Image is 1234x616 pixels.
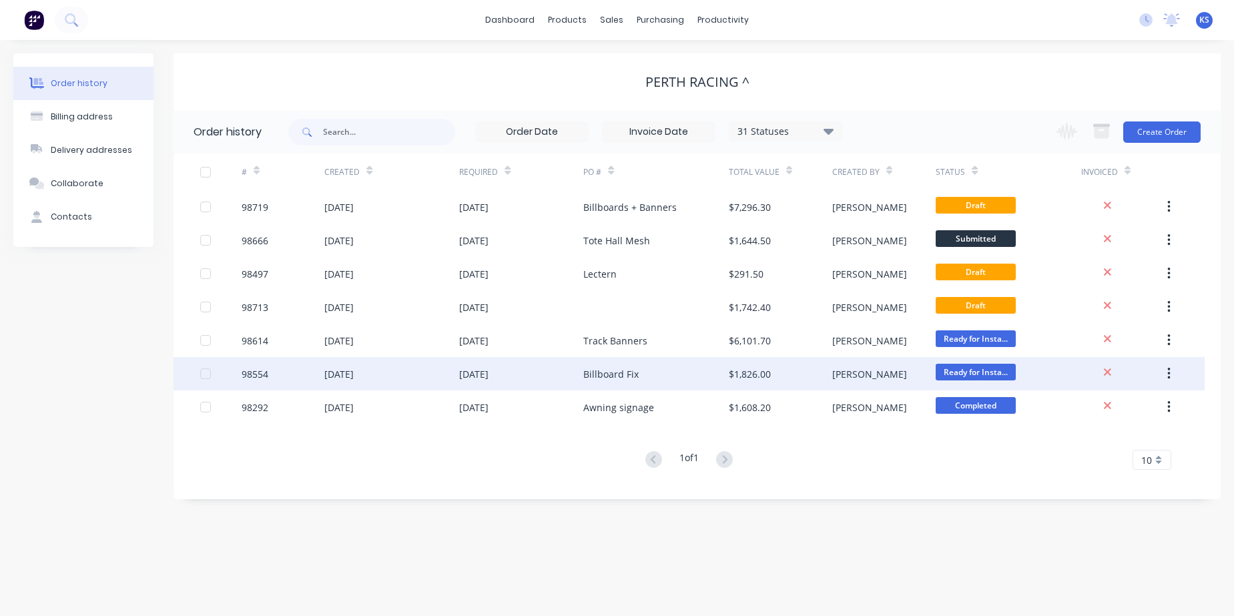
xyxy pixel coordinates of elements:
a: dashboard [479,10,541,30]
button: Collaborate [13,167,153,200]
div: Required [459,166,498,178]
div: 98554 [242,367,268,381]
span: KS [1199,14,1209,26]
div: [PERSON_NAME] [832,234,907,248]
span: Ready for Insta... [936,364,1016,380]
input: Order Date [476,122,588,142]
div: 98713 [242,300,268,314]
div: $1,826.00 [729,367,771,381]
div: 98719 [242,200,268,214]
div: [PERSON_NAME] [832,267,907,281]
span: 10 [1141,453,1152,467]
div: [DATE] [324,267,354,281]
div: [PERSON_NAME] [832,200,907,214]
div: 98497 [242,267,268,281]
span: Ready for Insta... [936,330,1016,347]
div: [PERSON_NAME] [832,300,907,314]
div: 98292 [242,400,268,414]
div: Order history [194,124,262,140]
div: Collaborate [51,178,103,190]
div: productivity [691,10,755,30]
div: Status [936,153,1081,190]
div: Invoiced [1081,153,1164,190]
div: # [242,153,324,190]
div: [DATE] [324,300,354,314]
div: PO # [583,153,728,190]
div: [DATE] [324,334,354,348]
button: Billing address [13,100,153,133]
div: Track Banners [583,334,647,348]
div: sales [593,10,630,30]
div: Total Value [729,166,780,178]
div: Billboards + Banners [583,200,677,214]
div: Awning signage [583,400,654,414]
div: purchasing [630,10,691,30]
div: Total Value [729,153,832,190]
img: Factory [24,10,44,30]
div: $1,644.50 [729,234,771,248]
div: [PERSON_NAME] [832,367,907,381]
div: [DATE] [459,334,489,348]
div: Billing address [51,111,113,123]
div: Perth Racing ^ [645,74,749,90]
div: [DATE] [324,234,354,248]
button: Contacts [13,200,153,234]
button: Delivery addresses [13,133,153,167]
div: Lectern [583,267,617,281]
div: [DATE] [324,200,354,214]
div: 98666 [242,234,268,248]
div: [PERSON_NAME] [832,334,907,348]
div: [DATE] [459,234,489,248]
div: Contacts [51,211,92,223]
button: Create Order [1123,121,1201,143]
div: [DATE] [324,367,354,381]
div: PO # [583,166,601,178]
span: Completed [936,397,1016,414]
div: 31 Statuses [729,124,842,139]
div: Invoiced [1081,166,1118,178]
div: [DATE] [459,300,489,314]
div: Created [324,166,360,178]
span: Draft [936,297,1016,314]
div: $7,296.30 [729,200,771,214]
div: Billboard Fix [583,367,639,381]
input: Invoice Date [603,122,715,142]
span: Submitted [936,230,1016,247]
span: Draft [936,264,1016,280]
span: Draft [936,197,1016,214]
div: 1 of 1 [679,450,699,470]
div: 98614 [242,334,268,348]
div: Delivery addresses [51,144,132,156]
input: Search... [323,119,455,145]
div: [DATE] [459,200,489,214]
div: Required [459,153,583,190]
div: Status [936,166,965,178]
button: Order history [13,67,153,100]
div: Created By [832,166,880,178]
div: $6,101.70 [729,334,771,348]
div: products [541,10,593,30]
div: [DATE] [324,400,354,414]
div: [DATE] [459,367,489,381]
div: $1,742.40 [729,300,771,314]
div: # [242,166,247,178]
div: [DATE] [459,400,489,414]
div: Tote Hall Mesh [583,234,650,248]
div: Created [324,153,459,190]
div: $291.50 [729,267,763,281]
div: Created By [832,153,936,190]
div: $1,608.20 [729,400,771,414]
div: [DATE] [459,267,489,281]
div: [PERSON_NAME] [832,400,907,414]
div: Order history [51,77,107,89]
